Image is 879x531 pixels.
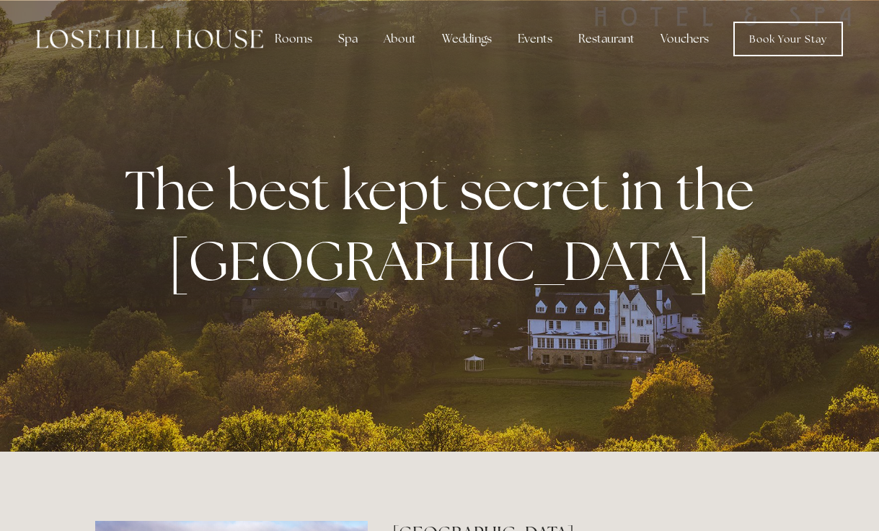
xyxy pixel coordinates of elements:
div: Events [506,25,564,53]
strong: The best kept secret in the [GEOGRAPHIC_DATA] [125,154,766,296]
div: About [372,25,428,53]
a: Vouchers [649,25,720,53]
div: Spa [327,25,369,53]
a: Book Your Stay [733,22,843,56]
img: Losehill House [36,30,263,48]
div: Weddings [430,25,503,53]
div: Rooms [263,25,324,53]
div: Restaurant [567,25,646,53]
